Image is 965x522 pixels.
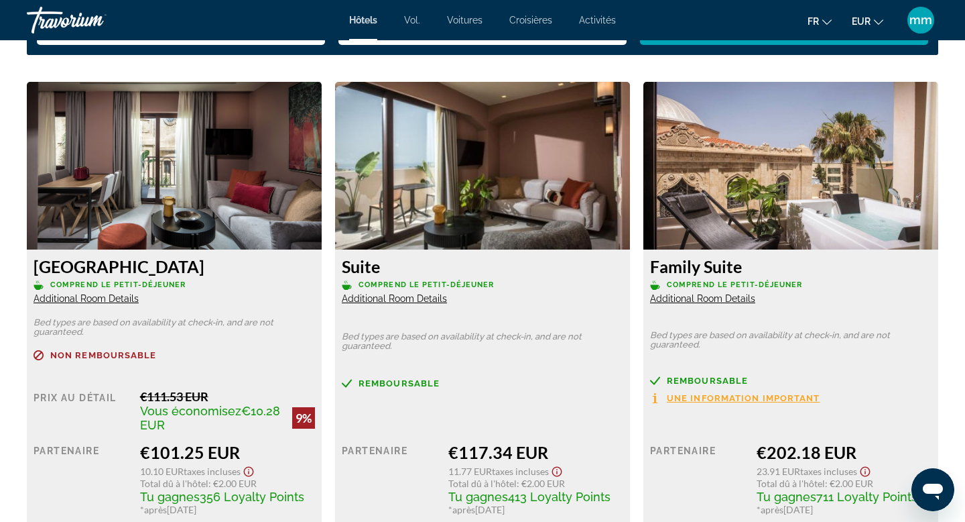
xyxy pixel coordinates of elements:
h3: Family Suite [650,256,931,276]
span: Tu gagnes [140,490,200,504]
span: 413 Loyalty Points [508,490,610,504]
button: Check-in date: Oct 26, 2025 Check-out date: Oct 27, 2025 [37,11,325,45]
button: Menu utilisateur [903,6,938,34]
font: fr [808,16,819,27]
div: * [DATE] [757,504,931,515]
a: Hôtels [349,15,377,25]
span: Total dû à l'hôtel [757,478,825,489]
span: après [761,504,783,515]
span: Total dû à l'hôtel [448,478,517,489]
span: Additional Room Details [342,293,447,304]
div: €111.53 EUR [140,389,315,404]
span: après [452,504,475,515]
span: Non remboursable [50,351,157,360]
iframe: Bouton de lancement de la fenêtre de messagerie [911,468,954,511]
span: Taxes incluses [800,466,857,477]
div: Partenaire [34,442,130,515]
span: Tu gagnes [448,490,508,504]
p: Bed types are based on availability at check-in, and are not guaranteed. [342,332,623,351]
div: * [DATE] [140,504,315,515]
a: Travorium [27,3,161,38]
span: Remboursable [359,379,440,388]
div: : €2.00 EUR [140,478,315,489]
span: Comprend le petit-déjeuner [50,280,186,289]
div: Prix au détail [34,389,130,432]
a: Remboursable [650,376,931,386]
span: Vous économisez [140,404,241,418]
font: mm [909,13,932,27]
button: Show Taxes and Fees disclaimer [857,462,873,478]
button: Changer de devise [852,11,883,31]
font: EUR [852,16,871,27]
span: Comprend le petit-déjeuner [359,280,495,289]
span: 10.10 EUR [140,466,184,477]
span: Total dû à l'hôtel [140,478,208,489]
span: Tu gagnes [757,490,816,504]
a: Voitures [447,15,482,25]
button: Une information important [650,393,820,404]
a: Vol. [404,15,420,25]
button: Changer de langue [808,11,832,31]
span: 23.91 EUR [757,466,800,477]
img: fcb04158-3e28-47b3-9cae-a1aea69d0dcb.jpeg [643,82,938,250]
div: €101.25 EUR [140,442,315,462]
span: Une information important [667,394,820,403]
span: 711 Loyalty Points [816,490,917,504]
div: €202.18 EUR [757,442,931,462]
span: 356 Loyalty Points [200,490,304,504]
a: Activités [579,15,616,25]
p: Bed types are based on availability at check-in, and are not guaranteed. [650,331,931,350]
div: €117.34 EUR [448,442,623,462]
span: 11.77 EUR [448,466,492,477]
img: 4d3976d1-d6a0-43ed-9efd-442705b85569.jpeg [335,82,630,250]
div: 9% [292,407,315,429]
a: Croisières [509,15,552,25]
div: Partenaire [342,442,438,515]
button: Show Taxes and Fees disclaimer [549,462,565,478]
h3: [GEOGRAPHIC_DATA] [34,256,315,276]
span: Taxes incluses [492,466,549,477]
span: Additional Room Details [34,293,139,304]
span: Taxes incluses [184,466,241,477]
span: après [144,504,167,515]
div: * [DATE] [448,504,623,515]
span: €10.28 EUR [140,404,280,432]
h3: Suite [342,256,623,276]
div: Partenaire [650,442,747,515]
p: Bed types are based on availability at check-in, and are not guaranteed. [34,318,315,337]
button: Show Taxes and Fees disclaimer [241,462,257,478]
div: Search widget [37,11,928,45]
span: Comprend le petit-déjeuner [667,280,803,289]
span: Remboursable [667,376,748,385]
img: d961572d-2b14-4235-bd1e-fb811ee7b8d3.jpeg [27,82,322,250]
span: Additional Room Details [650,293,755,304]
a: Remboursable [342,378,623,388]
div: : €2.00 EUR [757,478,931,489]
div: : €2.00 EUR [448,478,623,489]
